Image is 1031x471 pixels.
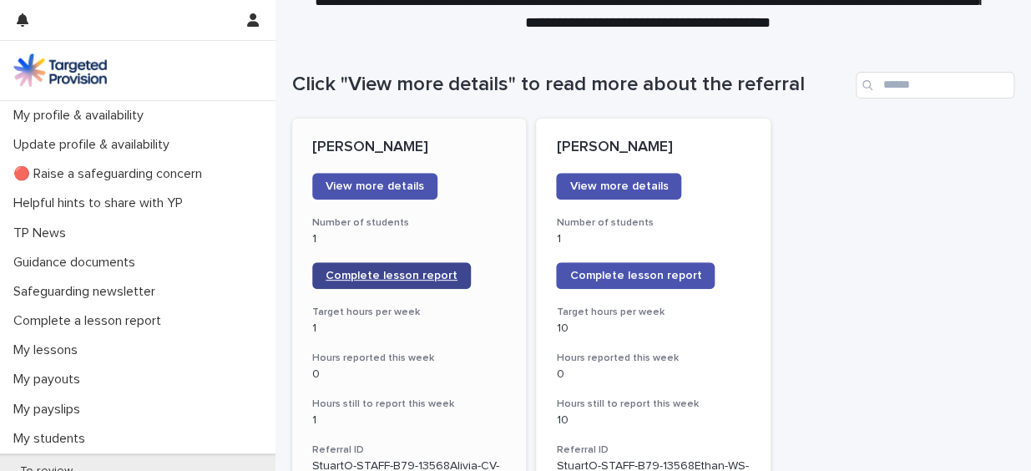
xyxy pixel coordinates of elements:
[326,270,457,281] span: Complete lesson report
[7,431,99,447] p: My students
[312,322,506,336] p: 1
[556,398,750,411] h3: Hours still to report this week
[312,216,506,230] h3: Number of students
[7,313,174,329] p: Complete a lesson report
[7,284,169,300] p: Safeguarding newsletter
[556,139,750,157] p: [PERSON_NAME]
[556,443,750,457] h3: Referral ID
[312,443,506,457] h3: Referral ID
[312,173,437,200] a: View more details
[556,413,750,428] p: 10
[312,398,506,411] h3: Hours still to report this week
[556,322,750,336] p: 10
[312,367,506,382] p: 0
[569,270,701,281] span: Complete lesson report
[312,232,506,246] p: 1
[569,180,668,192] span: View more details
[292,73,849,97] h1: Click "View more details" to read more about the referral
[7,342,91,358] p: My lessons
[556,262,715,289] a: Complete lesson report
[556,173,681,200] a: View more details
[7,108,157,124] p: My profile & availability
[312,139,506,157] p: [PERSON_NAME]
[7,255,149,271] p: Guidance documents
[312,262,471,289] a: Complete lesson report
[556,306,750,319] h3: Target hours per week
[7,225,79,241] p: TP News
[13,53,107,87] img: M5nRWzHhSzIhMunXDL62
[7,195,196,211] p: Helpful hints to share with YP
[556,216,750,230] h3: Number of students
[556,367,750,382] p: 0
[312,413,506,428] p: 1
[556,352,750,365] h3: Hours reported this week
[312,352,506,365] h3: Hours reported this week
[7,402,93,418] p: My payslips
[326,180,424,192] span: View more details
[856,72,1014,99] input: Search
[556,232,750,246] p: 1
[312,306,506,319] h3: Target hours per week
[7,372,93,387] p: My payouts
[7,137,183,153] p: Update profile & availability
[7,166,215,182] p: 🔴 Raise a safeguarding concern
